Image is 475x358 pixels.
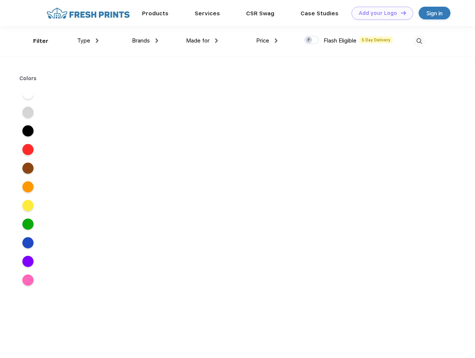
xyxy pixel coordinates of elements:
span: Brands [132,37,150,44]
img: dropdown.png [96,38,98,43]
span: Type [77,37,90,44]
div: Sign in [427,9,443,18]
img: desktop_search.svg [413,35,425,47]
img: dropdown.png [155,38,158,43]
div: Colors [14,75,43,82]
span: Flash Eligible [324,37,356,44]
img: fo%20logo%202.webp [44,7,132,20]
img: dropdown.png [215,38,218,43]
span: Price [256,37,269,44]
img: DT [401,11,406,15]
a: Sign in [419,7,450,19]
a: Products [142,10,169,17]
span: 5 Day Delivery [359,37,393,43]
div: Filter [33,37,48,45]
div: Add your Logo [359,10,397,16]
img: dropdown.png [275,38,277,43]
span: Made for [186,37,210,44]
